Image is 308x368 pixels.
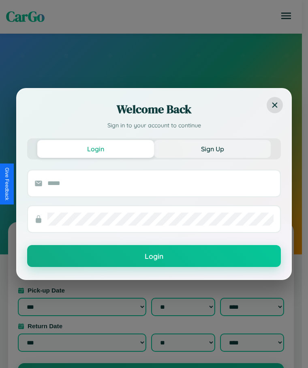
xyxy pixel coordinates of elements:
button: Login [27,245,281,267]
p: Sign in to your account to continue [27,121,281,130]
div: Give Feedback [4,168,10,200]
button: Sign Up [154,140,271,158]
h2: Welcome Back [27,101,281,117]
button: Login [37,140,154,158]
